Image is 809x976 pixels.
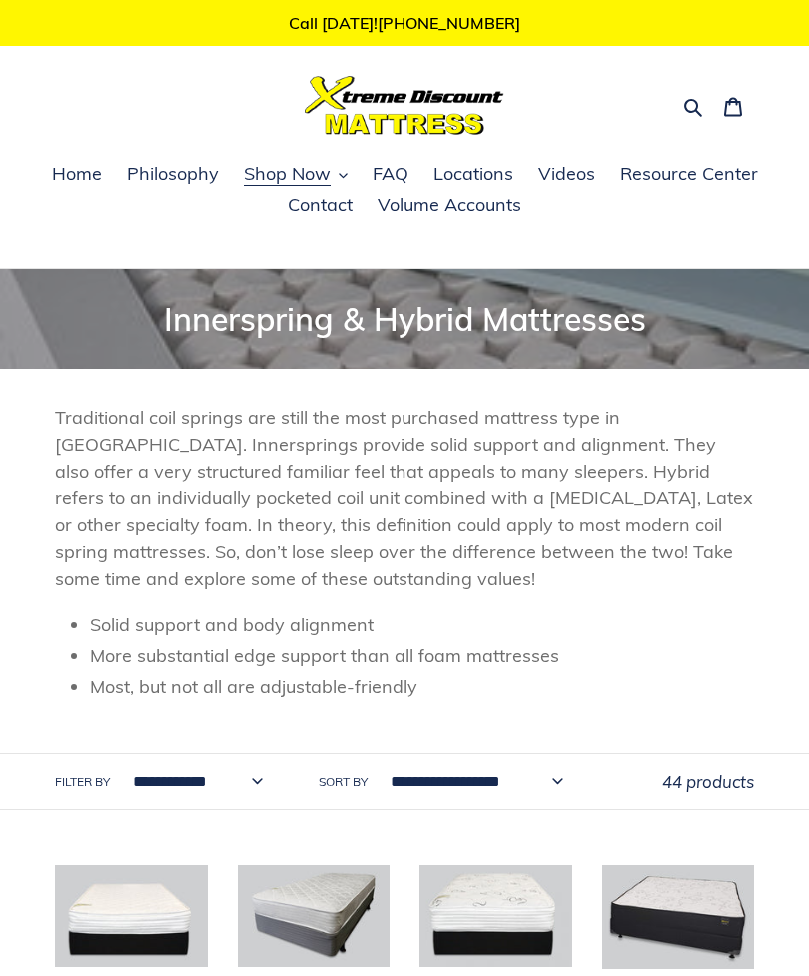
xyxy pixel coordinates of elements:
[423,160,523,190] a: Locations
[278,191,363,221] a: Contact
[319,773,368,791] label: Sort by
[528,160,605,190] a: Videos
[117,160,229,190] a: Philosophy
[90,642,754,669] li: More substantial edge support than all foam mattresses
[433,162,513,186] span: Locations
[42,160,112,190] a: Home
[378,193,521,217] span: Volume Accounts
[368,191,531,221] a: Volume Accounts
[538,162,595,186] span: Videos
[244,162,331,186] span: Shop Now
[305,76,504,135] img: Xtreme Discount Mattress
[52,162,102,186] span: Home
[55,773,110,791] label: Filter by
[234,160,358,190] button: Shop Now
[363,160,418,190] a: FAQ
[55,404,754,592] p: Traditional coil springs are still the most purchased mattress type in [GEOGRAPHIC_DATA]. Innersp...
[288,193,353,217] span: Contact
[662,771,754,792] span: 44 products
[90,611,754,638] li: Solid support and body alignment
[164,299,646,339] span: Innerspring & Hybrid Mattresses
[610,160,768,190] a: Resource Center
[90,673,754,700] li: Most, but not all are adjustable-friendly
[373,162,408,186] span: FAQ
[378,13,520,33] a: [PHONE_NUMBER]
[620,162,758,186] span: Resource Center
[127,162,219,186] span: Philosophy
